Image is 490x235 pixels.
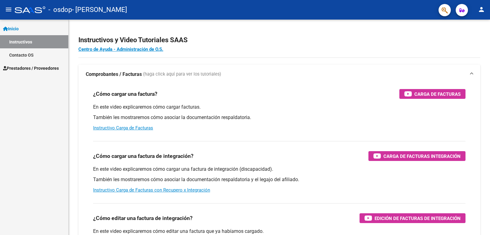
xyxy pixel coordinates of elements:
[368,151,466,161] button: Carga de Facturas Integración
[93,125,153,131] a: Instructivo Carga de Facturas
[375,214,461,222] span: Edición de Facturas de integración
[3,65,59,72] span: Prestadores / Proveedores
[399,89,466,99] button: Carga de Facturas
[78,47,163,52] a: Centro de Ayuda - Administración de O.S.
[360,213,466,223] button: Edición de Facturas de integración
[93,152,194,160] h3: ¿Cómo cargar una factura de integración?
[93,176,466,183] p: También les mostraremos cómo asociar la documentación respaldatoria y el legajo del afiliado.
[93,90,157,98] h3: ¿Cómo cargar una factura?
[5,6,12,13] mat-icon: menu
[3,25,19,32] span: Inicio
[93,166,466,173] p: En este video explicaremos cómo cargar una factura de integración (discapacidad).
[93,187,210,193] a: Instructivo Carga de Facturas con Recupero x Integración
[72,3,127,17] span: - [PERSON_NAME]
[93,214,193,222] h3: ¿Cómo editar una factura de integración?
[93,104,466,110] p: En este video explicaremos cómo cargar facturas.
[143,71,221,78] span: (haga click aquí para ver los tutoriales)
[383,152,461,160] span: Carga de Facturas Integración
[86,71,142,78] strong: Comprobantes / Facturas
[78,34,480,46] h2: Instructivos y Video Tutoriales SAAS
[78,65,480,84] mat-expansion-panel-header: Comprobantes / Facturas (haga click aquí para ver los tutoriales)
[93,228,466,235] p: En este video explicaremos cómo editar una factura que ya habíamos cargado.
[48,3,72,17] span: - osdop
[478,6,485,13] mat-icon: person
[414,90,461,98] span: Carga de Facturas
[469,214,484,229] iframe: Intercom live chat
[93,114,466,121] p: También les mostraremos cómo asociar la documentación respaldatoria.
